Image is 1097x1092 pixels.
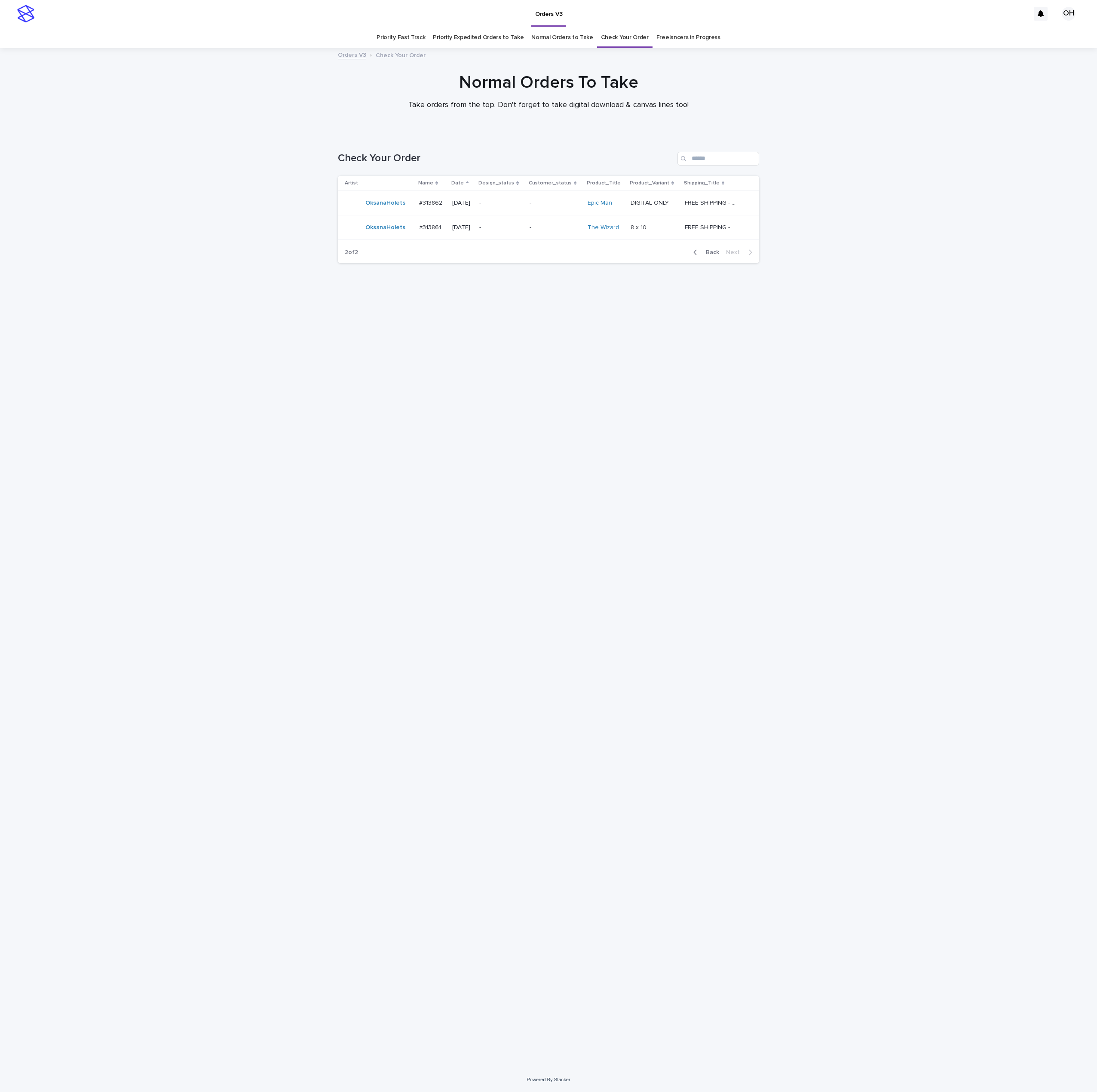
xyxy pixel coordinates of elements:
p: - [530,224,581,231]
img: stacker-logo-s-only.png [17,5,34,22]
a: Epic Man [588,199,612,207]
p: Date [451,178,464,188]
span: Next [726,249,745,255]
p: Product_Variant [630,178,669,188]
button: Next [723,248,759,256]
a: OksanaHolets [365,199,405,207]
span: Back [701,249,719,255]
tr: OksanaHolets #313861#313861 [DATE]--The Wizard 8 x 108 x 10 FREE SHIPPING - preview in 1-2 busine... [338,215,759,240]
p: Design_status [478,178,514,188]
p: Take orders from the top. Don't forget to take digital download & canvas lines too! [377,101,720,110]
p: DIGITAL ONLY [631,198,671,207]
h1: Check Your Order [338,152,674,165]
a: Powered By Stacker [527,1077,570,1082]
a: Check Your Order [601,28,649,48]
tr: OksanaHolets #313862#313862 [DATE]--Epic Man DIGITAL ONLYDIGITAL ONLY FREE SHIPPING - preview in ... [338,191,759,215]
p: - [530,199,581,207]
p: [DATE] [452,199,473,207]
a: Orders V3 [338,49,366,59]
p: Product_Title [587,178,621,188]
p: FREE SHIPPING - preview in 1-2 business days, after your approval delivery will take 5-10 b.d. [685,198,740,207]
p: 8 x 10 [631,222,648,231]
p: [DATE] [452,224,473,231]
p: 2 of 2 [338,242,365,263]
div: OH [1062,7,1076,21]
a: OksanaHolets [365,224,405,231]
p: #313861 [419,222,443,231]
p: Shipping_Title [684,178,720,188]
p: Name [418,178,433,188]
p: FREE SHIPPING - preview in 1-2 business days, after your approval delivery will take 5-10 b.d. [685,222,740,231]
a: Freelancers in Progress [656,28,720,48]
p: #313862 [419,198,444,207]
p: Check Your Order [376,50,426,59]
input: Search [677,152,759,166]
p: - [479,199,523,207]
a: The Wizard [588,224,619,231]
button: Back [686,248,723,256]
p: - [479,224,523,231]
p: Customer_status [529,178,572,188]
a: Priority Fast Track [377,28,425,48]
a: Normal Orders to Take [531,28,593,48]
h1: Normal Orders To Take [338,72,759,93]
a: Priority Expedited Orders to Take [433,28,524,48]
p: Artist [345,178,358,188]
